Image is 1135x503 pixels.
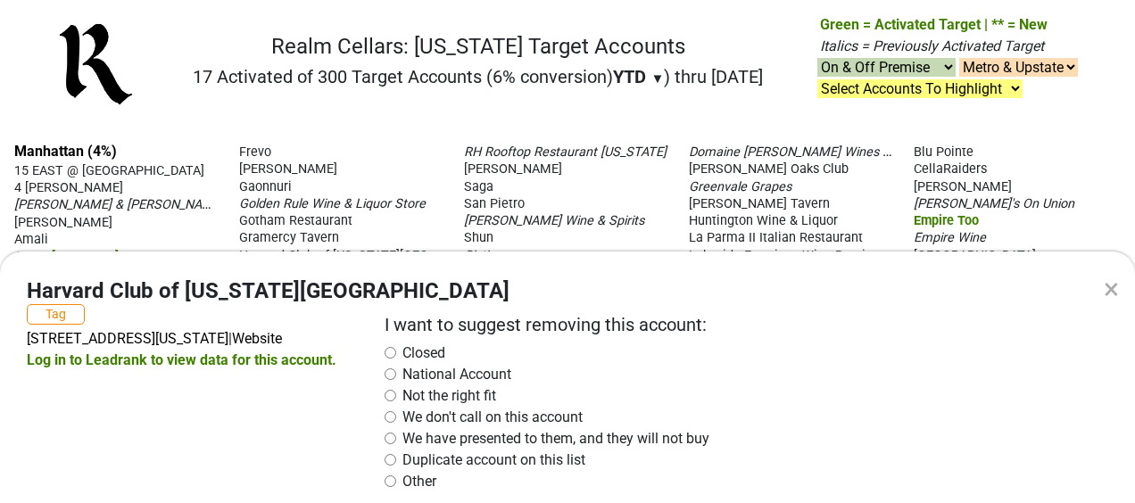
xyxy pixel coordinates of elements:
[27,304,85,325] button: Tag
[402,385,496,407] label: Not the right fit
[402,364,511,385] label: National Account
[27,351,336,368] a: Log in to Leadrank to view data for this account.
[402,471,436,492] label: Other
[402,428,709,449] label: We have presented to them, and they will not buy
[385,314,1074,335] h2: I want to suggest removing this account:
[1104,268,1119,310] div: ×
[27,278,510,304] h4: Harvard Club of [US_STATE][GEOGRAPHIC_DATA]
[402,342,445,364] label: Closed
[228,330,232,347] span: |
[232,330,282,347] a: Website
[402,449,585,471] label: Duplicate account on this list
[27,330,228,347] a: [STREET_ADDRESS][US_STATE]
[402,407,583,428] label: We don't call on this account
